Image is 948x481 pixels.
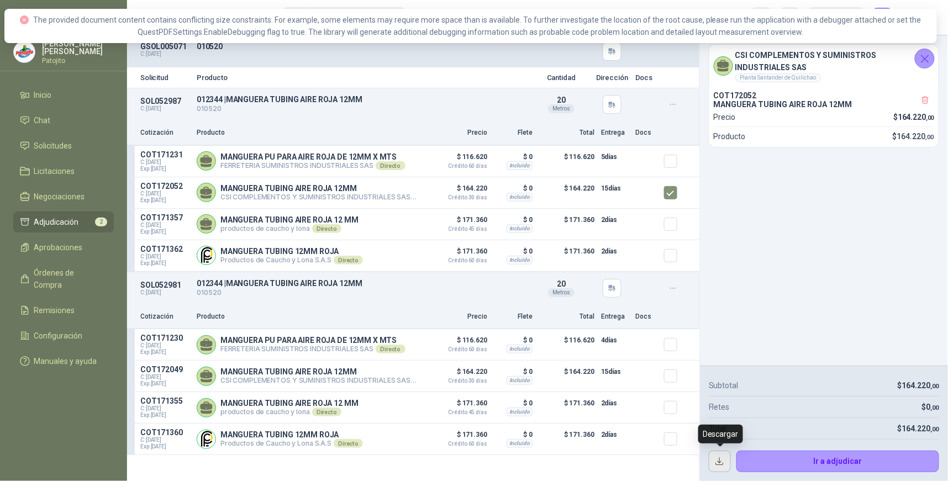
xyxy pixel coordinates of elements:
span: Crédito 45 días [432,410,487,415]
p: $ 0 [494,334,533,347]
span: C: [DATE] [140,191,190,197]
p: COT171231 [140,150,190,159]
span: Crédito 60 días [432,347,487,352]
span: Órdenes de Compra [34,267,103,291]
span: Adjudicación [34,216,79,228]
p: Total [709,422,726,435]
div: Metros [548,288,575,297]
p: Subtotal [709,379,739,392]
span: Solicitudes [34,140,72,152]
a: Inicio [13,84,114,105]
span: C: [DATE] [140,222,190,229]
span: Exp: [DATE] [140,380,190,387]
span: Exp: [DATE] [140,197,190,204]
span: 0 [926,403,939,411]
div: Directo [312,408,341,416]
img: Company Logo [197,430,215,448]
p: $ 0 [494,397,533,410]
p: Docs [635,74,657,81]
p: MANGUERA PU PARA AIRE ROJA DE 12MM X MTS [220,336,405,345]
p: $ 171.360 [539,245,594,267]
div: CSI COMPLEMENTOS Y SUMINISTROS INDUSTRIALES SASPlanta Santander de Quilichao [709,45,939,87]
span: Configuración [34,330,83,342]
p: 2 días [601,397,629,410]
span: C: [DATE] [140,437,190,443]
a: Chat [13,110,114,131]
p: Total [539,311,594,322]
p: COT171360 [140,428,190,437]
p: Entrega [601,311,629,322]
p: COT171357 [140,213,190,222]
span: close-circle [20,15,29,24]
p: Producto [714,130,746,142]
p: Cotización [140,311,190,322]
span: Crédito 60 días [432,163,487,169]
span: Crédito 30 días [432,378,487,384]
p: Cotización [140,128,190,138]
p: MANGUERA TUBING 12MM ROJA [220,247,363,256]
p: Total [539,128,594,138]
p: $ 164.220 [432,182,487,200]
span: Exp: [DATE] [140,229,190,235]
a: Licitaciones [13,161,114,182]
p: MANGUERA TUBING AIRE ROJA 12MM [714,100,934,109]
span: Crédito 60 días [432,441,487,447]
p: $ [894,111,935,123]
p: MANGUERA TUBING AIRE ROJA 12MM [220,367,425,376]
p: SOL052981 [140,281,190,289]
span: 164.220 [898,113,934,121]
p: COT171355 [140,397,190,405]
p: $ 164.220 [539,365,594,387]
p: $ 164.220 [432,365,487,384]
h4: CSI COMPLEMENTOS Y SUMINISTROS INDUSTRIALES SAS [735,49,918,73]
span: 164.220 [902,424,939,433]
span: Crédito 60 días [432,258,487,263]
p: $ [898,379,939,392]
p: 010520 [197,104,527,114]
p: $ 171.360 [432,213,487,232]
p: $ [898,422,939,435]
div: Planta Santander de Quilichao [735,73,821,82]
p: Fletes [709,401,730,413]
div: Metros [548,104,575,113]
p: Producto [197,74,527,81]
p: MANGUERA TUBING AIRE ROJA 12MM [220,184,425,193]
span: Exp: [DATE] [140,412,190,419]
button: Ir a adjudicar [736,451,940,473]
span: Crédito 45 días [432,226,487,232]
span: ,00 [931,404,939,411]
span: Remisiones [34,304,75,316]
span: C: [DATE] [140,159,190,166]
div: Incluido [507,376,533,385]
span: The provided document content contains conflicting size constraints. For example, some elements m... [33,15,921,36]
a: Remisiones [13,300,114,321]
span: Negociaciones [34,191,85,203]
p: MANGUERA TUBING AIRE ROJA 12 MM [220,399,359,408]
p: 15 días [601,365,629,378]
p: $ 116.620 [432,334,487,352]
a: Configuración [13,325,114,346]
p: 010520 [197,42,527,51]
div: Incluido [507,193,533,202]
span: 20 [557,279,566,288]
a: Negociaciones [13,186,114,207]
div: Directo [376,345,405,353]
p: Precio [432,128,487,138]
p: COT171362 [140,245,190,253]
p: $ 171.360 [432,428,487,447]
p: GSOL005071 [140,42,190,51]
p: MANGUERA PU PARA AIRE ROJA DE 12MM X MTS [220,152,405,161]
span: C: [DATE] [140,374,190,380]
p: COT172052 [140,182,190,191]
p: Producto [197,311,425,322]
p: 2 días [601,213,629,226]
p: Producto [197,128,425,138]
p: $ 116.620 [539,150,594,172]
span: C: [DATE] [140,253,190,260]
span: Exp: [DATE] [140,349,190,356]
div: Incluido [507,224,533,233]
p: Dirección [596,74,629,81]
p: productos de caucho y lona [220,408,359,416]
p: $ [893,130,934,142]
span: Chat [34,114,51,126]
